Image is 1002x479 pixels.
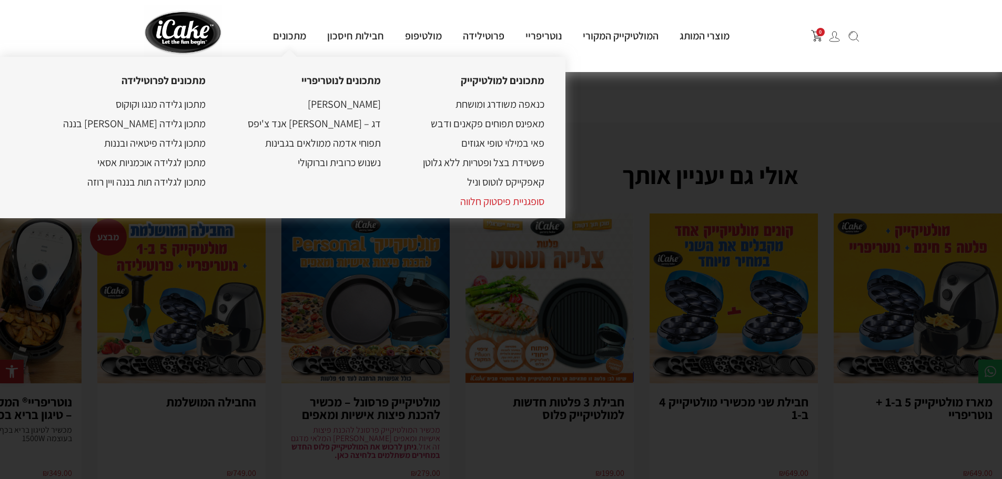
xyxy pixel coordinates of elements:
[265,136,381,150] a: תפוחי אדמה ממולאים בגבינות
[816,28,825,36] span: 0
[63,117,206,130] a: מתכון גלידה [PERSON_NAME] בננה
[669,29,740,43] a: מוצרי המותג
[456,97,544,111] a: כנאפה משודרג ומושחת
[431,117,544,130] a: מאפינס תפוחים פקאנים ודבש
[394,29,452,43] a: מולטיפופ
[97,156,206,169] a: מתכון לגלידה אוכמניות אסאי
[87,175,206,189] a: מתכון לגלידה תות בננה ויין רוזה
[467,175,544,189] a: קאפקייקס לוטוס וניל
[262,29,317,43] a: מתכונים
[461,74,544,87] a: מתכונים למולטיקייק
[515,29,572,43] a: נוטריפריי
[122,74,206,87] a: מתכונים לפרוטילידה
[298,156,381,169] a: נשנוש כרובית וברוקולי
[423,156,544,169] a: פשטידת בצל ופטריות ללא גלוטן
[116,97,206,111] a: מתכון גלידה מנגו וקוקוס
[301,74,381,87] a: מתכונים לנוטריפריי
[460,195,544,208] a: סופגניית פיסטוק חלווה
[811,30,823,42] button: פתח עגלת קניות צדדית
[452,29,515,43] a: פרוטילידה
[811,30,823,42] img: shopping-cart.png
[248,117,381,130] a: דג – [PERSON_NAME] אנד צ'יפס
[104,136,206,150] a: מתכון גלידה פיטאיה ובננות
[317,29,394,43] a: חבילות חיסכון
[308,97,381,111] a: [PERSON_NAME]
[461,136,544,150] a: פאי במילוי טופי אגוזים
[572,29,669,43] a: המולטיקייק המקורי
